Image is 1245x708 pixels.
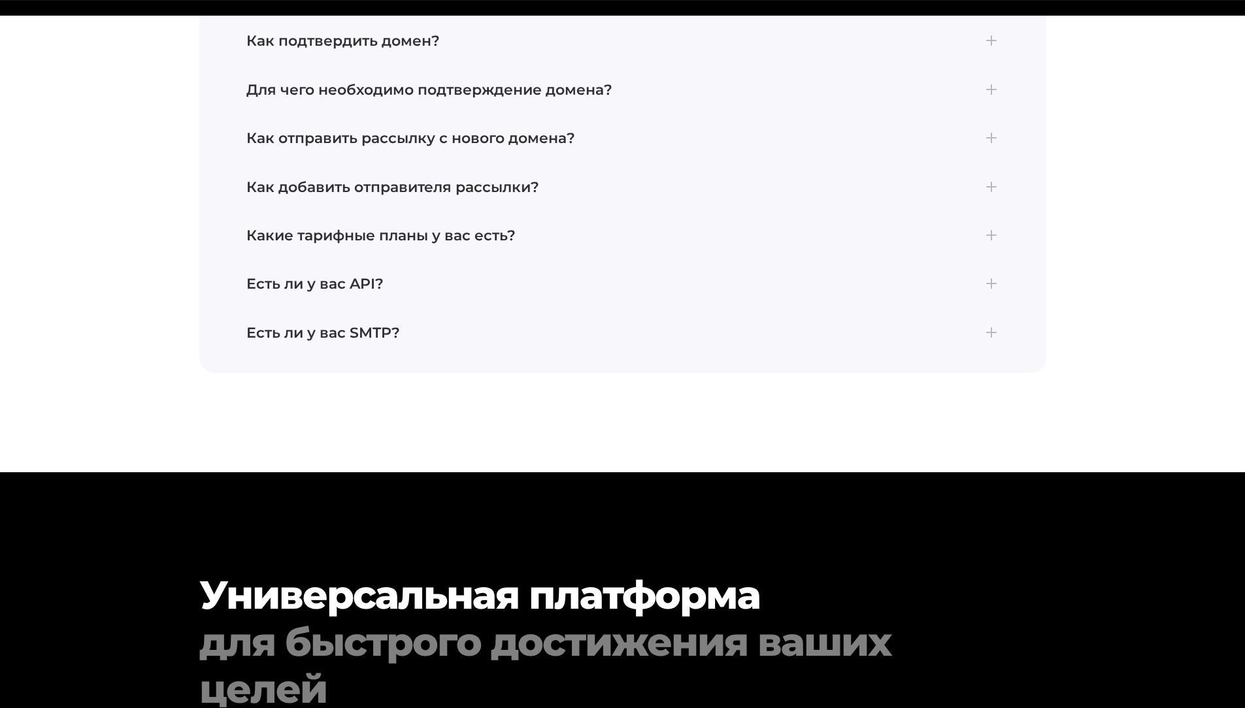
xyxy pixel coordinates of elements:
h4: Как добавить отправителя рассылки? [246,179,999,196]
h4: Какие тарифные планы у вас есть? [246,227,999,244]
h4: Есть ли у вас API? [246,276,999,293]
h4: Есть ли у вас SMTP? [246,325,999,342]
h4: Как подтвердить домен? [246,33,999,50]
h4: Для чего необходимо подтверждение домена? [246,82,999,99]
h4: Как отправить рассылку с нового домена? [246,130,999,147]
